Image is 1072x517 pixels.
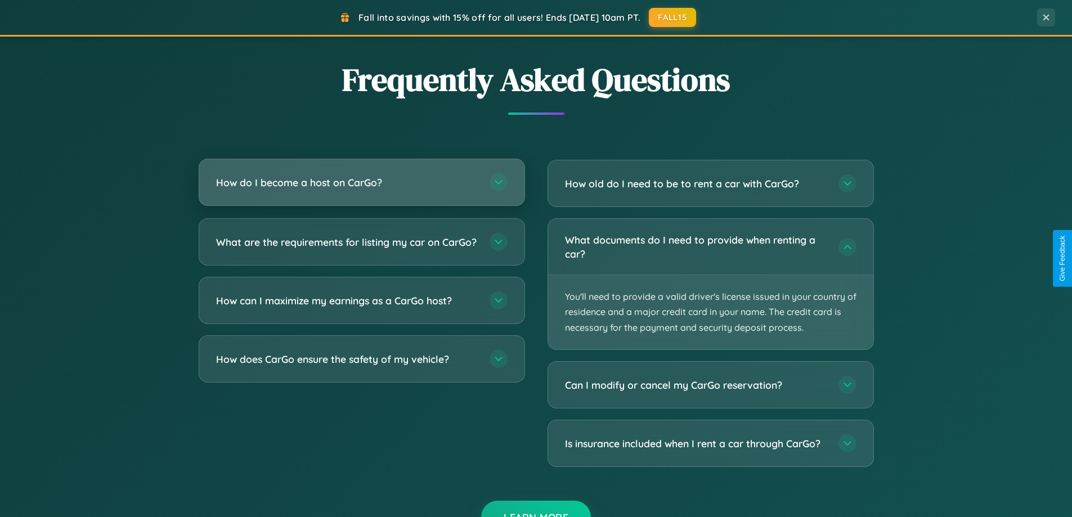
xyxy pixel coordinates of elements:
h3: What are the requirements for listing my car on CarGo? [216,235,478,249]
h3: How can I maximize my earnings as a CarGo host? [216,294,478,308]
button: FALL15 [649,8,696,27]
h3: How do I become a host on CarGo? [216,176,478,190]
h3: Is insurance included when I rent a car through CarGo? [565,437,827,451]
h3: How does CarGo ensure the safety of my vehicle? [216,352,478,366]
p: You'll need to provide a valid driver's license issued in your country of residence and a major c... [548,275,873,349]
div: Give Feedback [1058,236,1066,281]
h2: Frequently Asked Questions [199,58,874,101]
h3: How old do I need to be to rent a car with CarGo? [565,177,827,191]
h3: What documents do I need to provide when renting a car? [565,233,827,260]
span: Fall into savings with 15% off for all users! Ends [DATE] 10am PT. [358,12,640,23]
h3: Can I modify or cancel my CarGo reservation? [565,378,827,392]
